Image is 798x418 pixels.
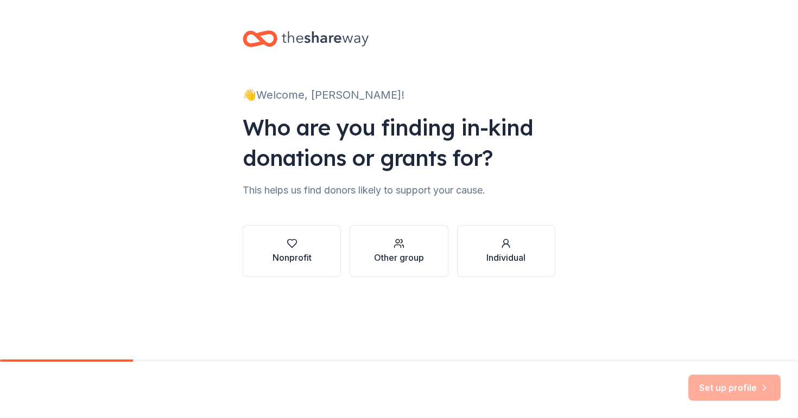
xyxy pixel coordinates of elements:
div: 👋 Welcome, [PERSON_NAME]! [243,86,555,104]
button: Nonprofit [243,225,341,277]
div: Other group [374,251,424,264]
div: Individual [486,251,525,264]
button: Individual [457,225,555,277]
div: This helps us find donors likely to support your cause. [243,182,555,199]
div: Who are you finding in-kind donations or grants for? [243,112,555,173]
button: Other group [350,225,448,277]
div: Nonprofit [273,251,312,264]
